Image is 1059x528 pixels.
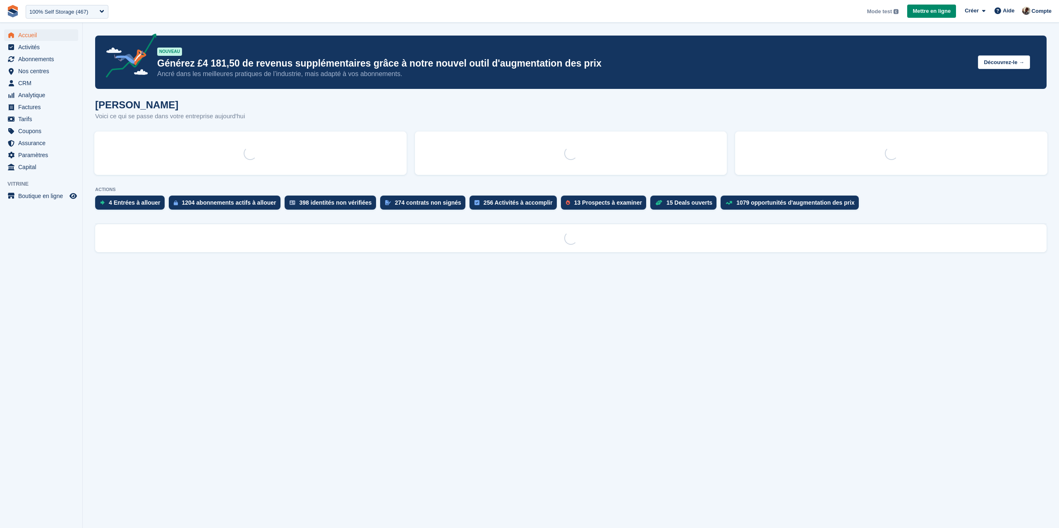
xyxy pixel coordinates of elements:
[174,200,178,205] img: active_subscription_to_allocate_icon-d502201f5373d7db506a760aba3b589e785aa758c864c3986d89f69b8ff3...
[18,29,68,41] span: Accueil
[4,53,78,65] a: menu
[721,196,863,214] a: 1079 opportunités d'augmentation des prix
[1003,7,1014,15] span: Aide
[666,199,712,206] div: 15 Deals ouverts
[18,101,68,113] span: Factures
[4,41,78,53] a: menu
[18,125,68,137] span: Coupons
[157,48,182,56] div: NOUVEAU
[484,199,553,206] div: 256 Activités à accomplir
[95,112,245,121] p: Voici ce qui se passe dans votre entreprise aujourd'hui
[4,161,78,173] a: menu
[650,196,721,214] a: 15 Deals ouverts
[18,41,68,53] span: Activités
[7,180,82,188] span: Vitrine
[157,57,971,69] p: Générez £4 181,50 de revenus supplémentaires grâce à notre nouvel outil d'augmentation des prix
[4,77,78,89] a: menu
[726,201,732,205] img: price_increase_opportunities-93ffe204e8149a01c8c9dc8f82e8f89637d9d84a8eef4429ea346261dce0b2c0.svg
[18,89,68,101] span: Analytique
[965,7,979,15] span: Créer
[907,5,956,18] a: Mettre en ligne
[99,33,157,81] img: price-adjustments-announcement-icon-8257ccfd72463d97f412b2fc003d46551f7dbcb40ab6d574587a9cd5c0d94...
[4,101,78,113] a: menu
[894,9,898,14] img: icon-info-grey-7440780725fd019a000dd9b08b2336e03edf1995a4989e88bcd33f0948082b44.svg
[4,137,78,149] a: menu
[29,8,88,16] div: 100% Self Storage (467)
[95,187,1047,192] p: ACTIONS
[4,89,78,101] a: menu
[1022,7,1030,15] img: Patrick Blanc
[18,65,68,77] span: Nos centres
[566,200,570,205] img: prospect-51fa495bee0391a8d652442698ab0144808aea92771e9ea1ae160a38d050c398.svg
[18,161,68,173] span: Capital
[867,7,892,16] span: Mode test
[561,196,650,214] a: 13 Prospects à examiner
[157,69,971,79] p: Ancré dans les meilleures pratiques de l’industrie, mais adapté à vos abonnements.
[18,137,68,149] span: Assurance
[18,53,68,65] span: Abonnements
[736,199,855,206] div: 1079 opportunités d'augmentation des prix
[68,191,78,201] a: Boutique d'aperçu
[95,196,169,214] a: 4 Entrées à allouer
[100,200,105,205] img: move_ins_to_allocate_icon-fdf77a2bb77ea45bf5b3d319d69a93e2d87916cf1d5bf7949dd705db3b84f3ca.svg
[4,149,78,161] a: menu
[4,113,78,125] a: menu
[4,125,78,137] a: menu
[95,99,245,110] h1: [PERSON_NAME]
[109,199,161,206] div: 4 Entrées à allouer
[395,199,461,206] div: 274 contrats non signés
[655,200,662,205] img: deal-1b604bf984904fb50ccaf53a9ad4b4a5d6e5aea283cecdc64d6e3604feb123c2.svg
[290,200,295,205] img: verify_identity-adf6edd0f0f0b5bbfe63781bf79b02c33cf7c696d77639b501bdc392416b5a36.svg
[18,77,68,89] span: CRM
[978,55,1030,69] button: Découvrez-le →
[4,65,78,77] a: menu
[4,29,78,41] a: menu
[474,200,479,205] img: task-75834270c22a3079a89374b754ae025e5fb1db73e45f91037f5363f120a921f8.svg
[4,190,78,202] a: menu
[18,149,68,161] span: Paramètres
[182,199,276,206] div: 1204 abonnements actifs à allouer
[574,199,642,206] div: 13 Prospects à examiner
[7,5,19,17] img: stora-icon-8386f47178a22dfd0bd8f6a31ec36ba5ce8667c1dd55bd0f319d3a0aa187defe.svg
[380,196,470,214] a: 274 contrats non signés
[299,199,372,206] div: 398 identités non vérifiées
[913,7,951,15] span: Mettre en ligne
[385,200,391,205] img: contract_signature_icon-13c848040528278c33f63329250d36e43548de30e8caae1d1a13099fd9432cc5.svg
[18,113,68,125] span: Tarifs
[470,196,561,214] a: 256 Activités à accomplir
[18,190,68,202] span: Boutique en ligne
[285,196,380,214] a: 398 identités non vérifiées
[169,196,285,214] a: 1204 abonnements actifs à allouer
[1032,7,1052,15] span: Compte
